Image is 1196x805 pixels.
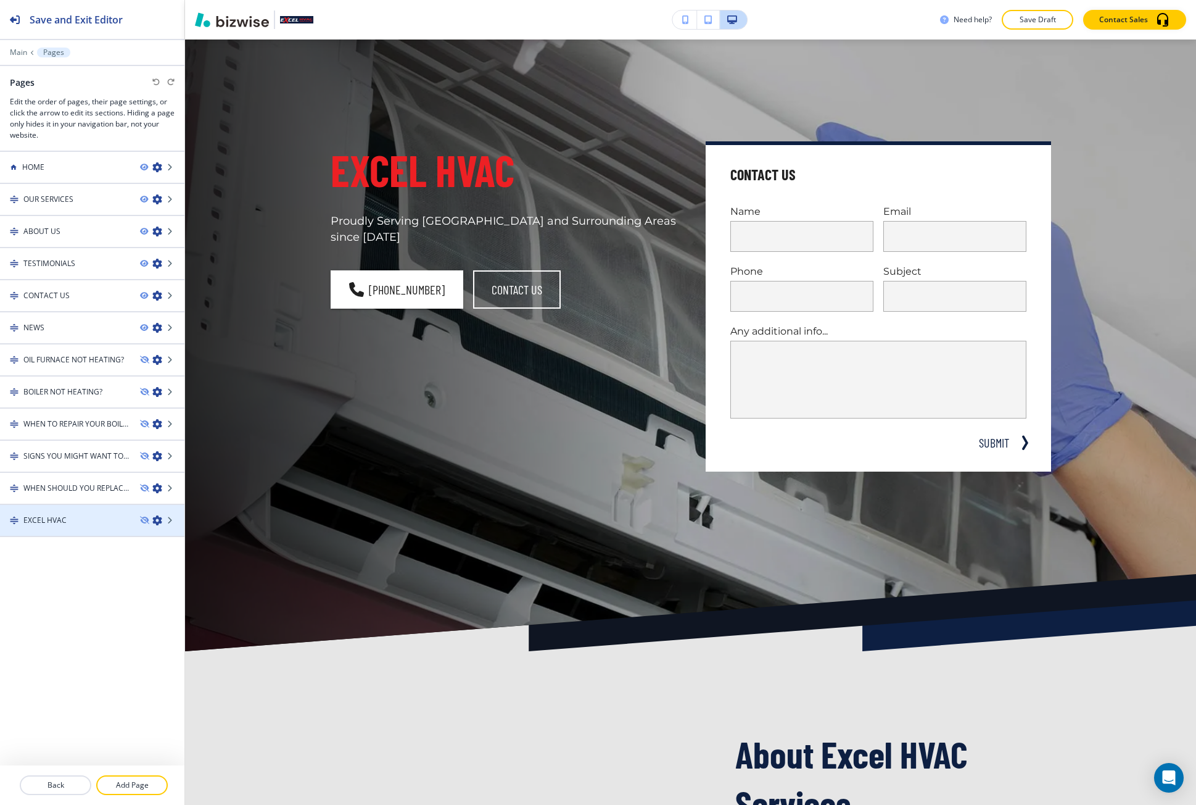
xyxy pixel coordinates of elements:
h4: WHEN TO REPAIR YOUR BOILER [23,419,130,430]
h4: SIGNS YOU MIGHT WANT TO SERVICE YOUR FURNACE [23,451,130,462]
img: Drag [10,195,19,204]
img: Your Logo [280,16,313,23]
h4: Contact Us [730,165,796,185]
p: Subject [883,264,1026,278]
button: Main [10,48,27,57]
a: [PHONE_NUMBER] [331,270,463,309]
h4: WHEN SHOULD YOU REPLACE OR ADD A NEW AC SYSTEM? [23,483,130,494]
img: Drag [10,388,19,396]
img: Drag [10,420,19,428]
h4: BOILER NOT HEATING? [23,386,102,398]
p: Add Page [97,780,167,791]
h4: OUR SERVICES [23,194,73,205]
img: Bizwise Logo [195,12,269,27]
img: Drag [10,516,19,525]
button: Add Page [96,775,168,795]
img: Drag [10,484,19,493]
span: Excel HVAC [331,144,514,196]
img: Drag [10,259,19,268]
p: Back [21,780,90,791]
p: Phone [730,264,873,278]
div: Open Intercom Messenger [1154,763,1184,793]
h4: EXCEL HVAC [23,515,67,526]
p: Any additional info... [730,324,1026,338]
img: Drag [10,227,19,236]
button: Save Draft [1002,10,1073,30]
h4: TESTIMONIALS [23,258,75,269]
p: Pages [43,48,64,57]
h2: Pages [10,76,35,89]
h3: Need help? [954,14,992,25]
p: Save Draft [1018,14,1057,25]
button: Contact Sales [1083,10,1186,30]
img: Drag [10,323,19,332]
h4: HOME [22,162,44,173]
p: Proudly Serving [GEOGRAPHIC_DATA] and Surrounding Areas since [DATE] [331,214,676,246]
h2: Save and Exit Editor [30,12,123,27]
button: contact us [473,270,561,309]
img: Drag [10,356,19,364]
button: SUBMIT [975,433,1014,452]
img: Drag [10,291,19,300]
img: Drag [10,452,19,461]
h3: Edit the order of pages, their page settings, or click the arrow to edit its sections. Hiding a p... [10,96,175,141]
h4: CONTACT US [23,290,70,301]
button: Pages [37,48,70,57]
button: Back [20,775,91,795]
h4: NEWS [23,322,44,333]
p: Contact Sales [1099,14,1148,25]
p: Name [730,204,873,219]
p: Email [883,204,1026,219]
h4: OIL FURNACE NOT HEATING? [23,354,124,365]
h4: ABOUT US [23,226,60,237]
